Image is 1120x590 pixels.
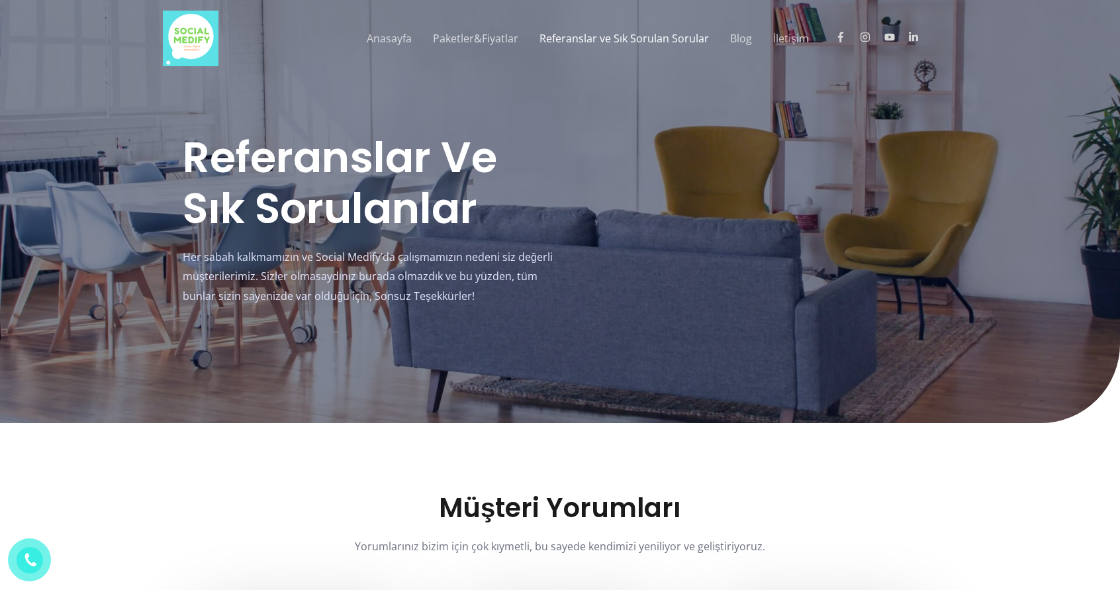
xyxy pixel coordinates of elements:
a: İletişim [763,17,819,60]
a: Blog [720,17,763,60]
a: Referanslar ve Sık Sorulan Sorular [529,17,720,60]
a: facebook-f [835,32,857,42]
a: youtube [884,32,906,42]
nav: Site Navigation [346,17,957,60]
h1: Referanslar ve Sık sorulanlar [183,132,560,234]
h2: Müşteri Yorumları [183,492,937,524]
a: linkedin-in [908,32,930,42]
p: Yorumlarınız bizim için çok kıymetli, bu sayede kendimizi yeniliyor ve geliştiriyoruz. [342,537,778,557]
img: phone.png [19,550,40,571]
a: instagram [860,32,882,42]
a: Anasayfa [356,17,422,60]
p: Her sabah kalkmamızın ve Social Medify’da çalışmamızın nedeni siz değerli müşterilerimiz. Sizler ... [183,248,560,307]
a: Paketler&Fiyatlar [422,17,529,60]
